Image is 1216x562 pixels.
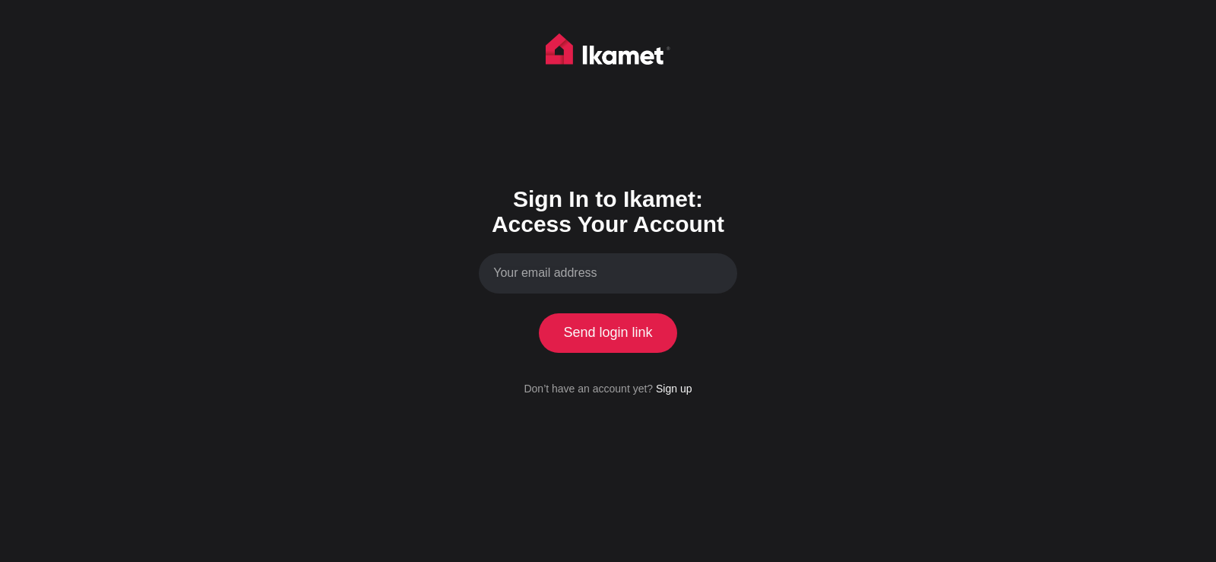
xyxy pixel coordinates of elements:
input: Your email address [479,253,737,294]
span: Don’t have an account yet? [524,383,653,395]
img: Ikamet home [546,33,670,71]
a: Sign up [656,383,692,395]
h1: Sign In to Ikamet: Access Your Account [479,186,737,237]
button: Send login link [539,313,677,353]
